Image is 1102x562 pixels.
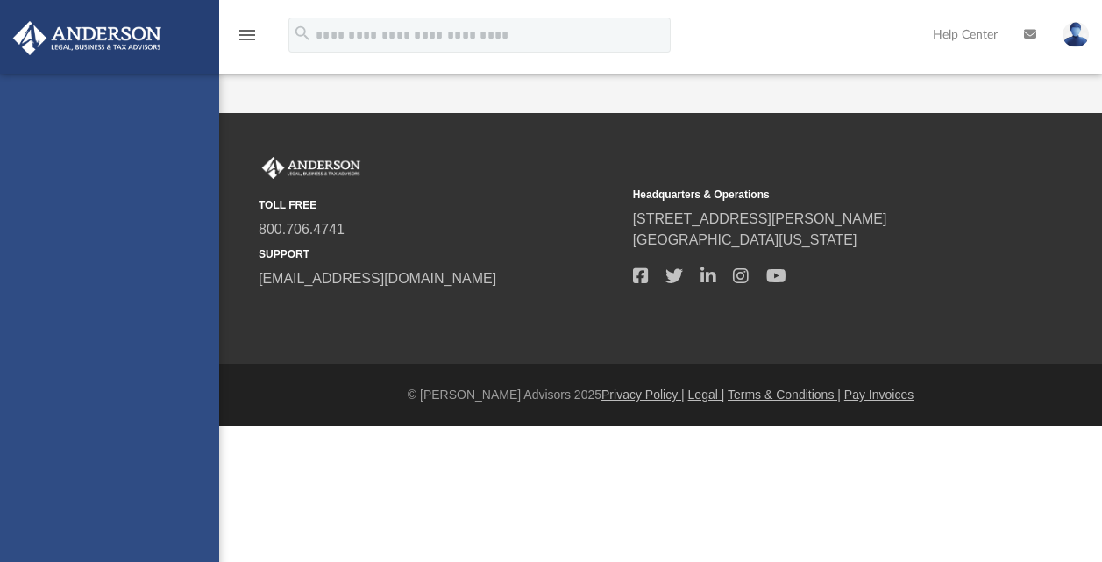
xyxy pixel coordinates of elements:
small: TOLL FREE [259,197,621,213]
a: menu [237,33,258,46]
a: Pay Invoices [844,388,914,402]
img: Anderson Advisors Platinum Portal [259,157,364,180]
a: [EMAIL_ADDRESS][DOMAIN_NAME] [259,271,496,286]
small: Headquarters & Operations [633,187,995,203]
a: [GEOGRAPHIC_DATA][US_STATE] [633,232,857,247]
a: Terms & Conditions | [728,388,841,402]
img: Anderson Advisors Platinum Portal [8,21,167,55]
a: 800.706.4741 [259,222,345,237]
a: Legal | [688,388,725,402]
img: User Pic [1063,22,1089,47]
a: Privacy Policy | [601,388,685,402]
div: © [PERSON_NAME] Advisors 2025 [219,386,1102,404]
a: [STREET_ADDRESS][PERSON_NAME] [633,211,887,226]
i: search [293,24,312,43]
i: menu [237,25,258,46]
small: SUPPORT [259,246,621,262]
